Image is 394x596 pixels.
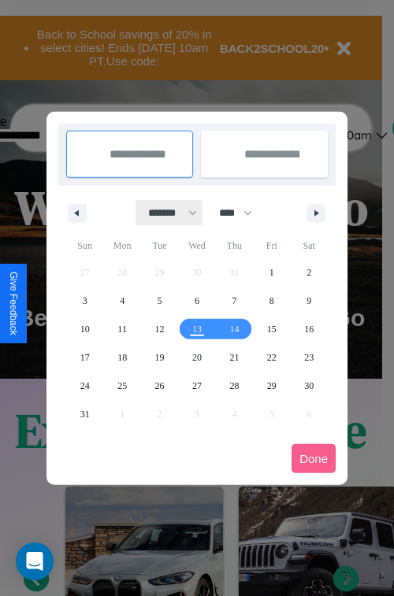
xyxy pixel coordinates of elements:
[192,343,202,372] span: 20
[155,343,165,372] span: 19
[103,233,140,258] span: Mon
[304,315,314,343] span: 16
[80,372,90,400] span: 24
[80,400,90,428] span: 31
[155,372,165,400] span: 26
[120,287,125,315] span: 4
[291,343,328,372] button: 23
[192,315,202,343] span: 13
[291,315,328,343] button: 16
[291,372,328,400] button: 30
[253,343,290,372] button: 22
[117,315,127,343] span: 11
[253,372,290,400] button: 29
[66,315,103,343] button: 10
[267,343,277,372] span: 22
[178,343,215,372] button: 20
[292,444,336,473] button: Done
[80,343,90,372] span: 17
[232,287,236,315] span: 7
[216,343,253,372] button: 21
[178,372,215,400] button: 27
[16,542,54,580] div: Open Intercom Messenger
[117,372,127,400] span: 25
[103,315,140,343] button: 11
[253,233,290,258] span: Fri
[229,343,239,372] span: 21
[117,343,127,372] span: 18
[195,287,199,315] span: 6
[103,287,140,315] button: 4
[253,287,290,315] button: 8
[253,315,290,343] button: 15
[141,315,178,343] button: 12
[267,315,277,343] span: 15
[66,372,103,400] button: 24
[155,315,165,343] span: 12
[80,315,90,343] span: 10
[66,400,103,428] button: 31
[192,372,202,400] span: 27
[216,287,253,315] button: 7
[269,287,274,315] span: 8
[141,287,178,315] button: 5
[141,372,178,400] button: 26
[291,287,328,315] button: 9
[158,287,162,315] span: 5
[103,343,140,372] button: 18
[83,287,87,315] span: 3
[178,233,215,258] span: Wed
[216,233,253,258] span: Thu
[291,258,328,287] button: 2
[178,315,215,343] button: 13
[304,343,314,372] span: 23
[307,287,311,315] span: 9
[229,372,239,400] span: 28
[141,233,178,258] span: Tue
[269,258,274,287] span: 1
[66,233,103,258] span: Sun
[307,258,311,287] span: 2
[291,233,328,258] span: Sat
[229,315,239,343] span: 14
[267,372,277,400] span: 29
[178,287,215,315] button: 6
[253,258,290,287] button: 1
[304,372,314,400] span: 30
[216,372,253,400] button: 28
[8,272,19,335] div: Give Feedback
[103,372,140,400] button: 25
[141,343,178,372] button: 19
[216,315,253,343] button: 14
[66,287,103,315] button: 3
[66,343,103,372] button: 17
